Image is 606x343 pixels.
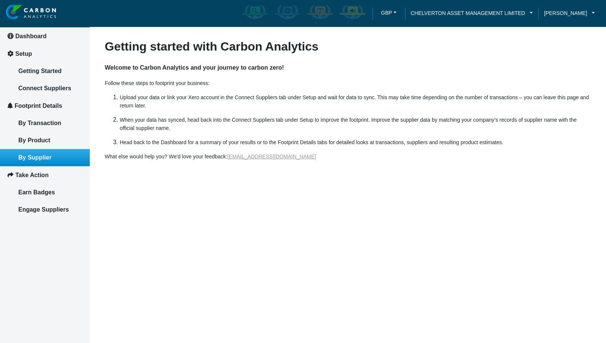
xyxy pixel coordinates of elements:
em: Submit [110,231,136,241]
img: carbon-advocate-enabled.png [339,4,367,23]
span: [PERSON_NAME] [544,9,587,17]
a: CHELVERTON ASSET MANAGEMENT LIMITED [405,9,539,17]
a: [EMAIL_ADDRESS][DOMAIN_NAME] [227,154,316,160]
input: Enter your email address [10,91,137,108]
a: GBPGBP [373,7,405,20]
span: Connect Suppliers [18,85,71,91]
div: Carbon Aware [239,3,270,24]
h3: Getting started with Carbon Analytics [105,39,591,54]
textarea: Type your message and click 'Submit' [10,113,137,224]
p: Upload your data or link your Xero account in the Connect Suppliers tab under Setup and wait for ... [120,93,591,110]
button: GBP [378,7,400,18]
p: Follow these steps to footprint your business: [105,79,591,87]
p: Head back to the Dashboard for a summary of your results or to the Footprint Details tabs for det... [120,138,591,146]
span: Engage Suppliers [18,206,69,213]
p: What else would help you? We'd love your feedback: [105,152,591,161]
span: Getting Started [18,68,62,74]
span: Earn Badges [18,189,55,195]
p: When your data has synced, head back into the Connect Suppliers tab under Setup to improve the fo... [120,116,591,132]
span: Setup [15,51,32,57]
div: Navigation go back [8,41,19,52]
span: By Supplier [18,154,52,161]
img: carbon-efficient-enabled.png [273,4,302,23]
span: By Transaction [18,120,61,126]
span: Dashboard [15,33,47,39]
span: Footprint Details [15,103,62,109]
div: Carbon Offsetter [304,3,336,24]
div: Carbon Advocate [337,3,368,24]
div: Carbon Efficient [272,3,303,24]
div: Minimize live chat window [123,4,141,22]
img: insight-logo-2.png [6,4,56,20]
h4: Welcome to Carbon Analytics and your journey to carbon zero! [105,57,591,79]
a: [PERSON_NAME] [538,9,600,17]
span: By Product [18,137,50,143]
img: carbon-aware-enabled.png [241,4,269,23]
span: CHELVERTON ASSET MANAGEMENT LIMITED [411,9,525,17]
span: Take Action [15,172,49,178]
img: carbon-offsetter-enabled.png [306,4,334,23]
input: Enter your last name [10,69,137,86]
div: Leave a message [50,42,137,52]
